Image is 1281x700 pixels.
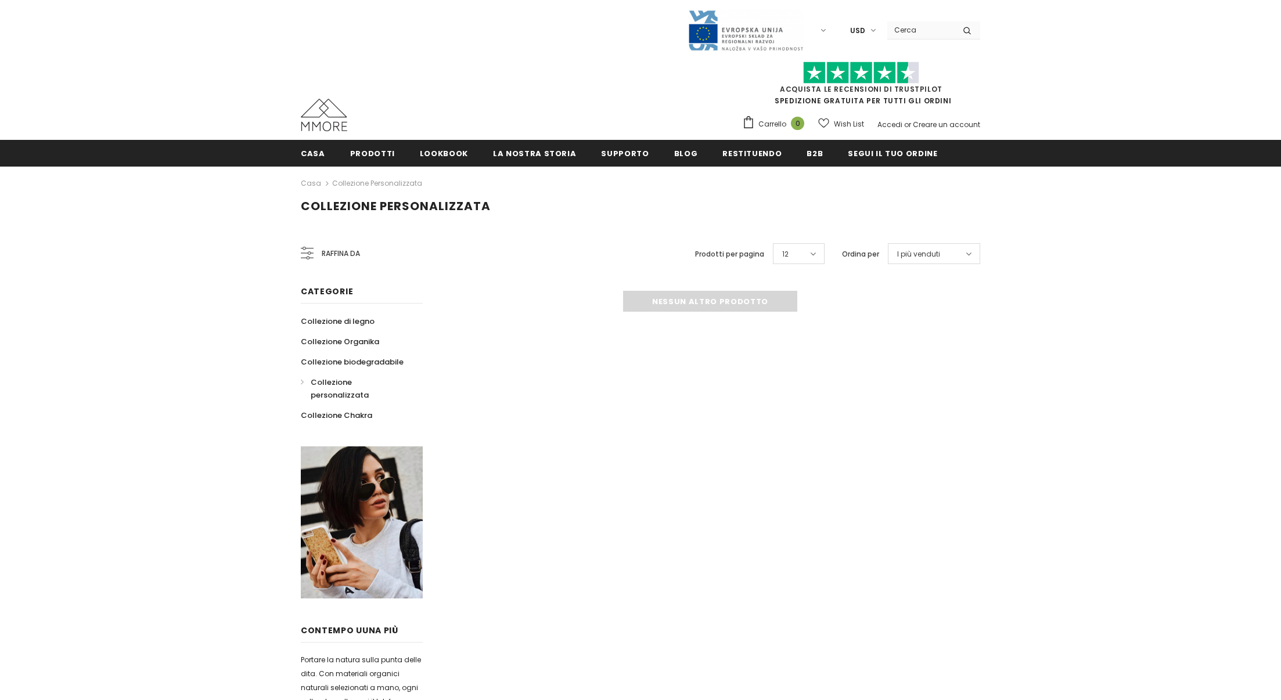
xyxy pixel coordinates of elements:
[913,120,980,129] a: Creare un account
[301,331,379,352] a: Collezione Organika
[834,118,864,130] span: Wish List
[301,405,372,425] a: Collezione Chakra
[722,140,782,166] a: Restituendo
[493,148,576,159] span: La nostra storia
[807,140,823,166] a: B2B
[350,148,395,159] span: Prodotti
[674,140,698,166] a: Blog
[904,120,911,129] span: or
[791,117,804,130] span: 0
[674,148,698,159] span: Blog
[301,99,347,131] img: Casi MMORE
[332,178,422,188] a: Collezione personalizzata
[301,336,379,347] span: Collezione Organika
[850,25,865,37] span: USD
[722,148,782,159] span: Restituendo
[301,352,404,372] a: Collezione biodegradabile
[848,140,937,166] a: Segui il tuo ordine
[842,248,879,260] label: Ordina per
[301,410,372,421] span: Collezione Chakra
[301,286,353,297] span: Categorie
[887,21,954,38] input: Search Site
[350,140,395,166] a: Prodotti
[601,148,649,159] span: supporto
[601,140,649,166] a: supporto
[301,148,325,159] span: Casa
[695,248,764,260] label: Prodotti per pagina
[688,25,804,35] a: Javni Razpis
[803,62,919,84] img: Fidati di Pilot Stars
[311,377,369,400] span: Collezione personalizzata
[758,118,786,130] span: Carrello
[420,148,468,159] span: Lookbook
[742,67,980,106] span: SPEDIZIONE GRATUITA PER TUTTI GLI ORDINI
[301,176,321,190] a: Casa
[301,311,375,331] a: Collezione di legno
[897,248,940,260] span: I più venduti
[818,114,864,134] a: Wish List
[742,116,810,133] a: Carrello 0
[780,84,942,94] a: Acquista le recensioni di TrustPilot
[493,140,576,166] a: La nostra storia
[782,248,789,260] span: 12
[301,198,491,214] span: Collezione personalizzata
[301,372,410,405] a: Collezione personalizzata
[807,148,823,159] span: B2B
[301,625,398,636] span: contempo uUna più
[301,140,325,166] a: Casa
[301,356,404,367] span: Collezione biodegradabile
[301,316,375,327] span: Collezione di legno
[688,9,804,52] img: Javni Razpis
[420,140,468,166] a: Lookbook
[877,120,902,129] a: Accedi
[848,148,937,159] span: Segui il tuo ordine
[322,247,360,260] span: Raffina da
